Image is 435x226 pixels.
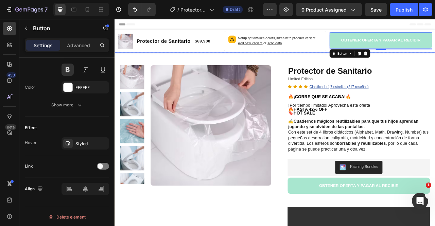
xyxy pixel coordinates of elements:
[75,85,107,91] div: FFFFFF
[286,185,294,193] img: KachingBundles.png
[299,185,335,192] div: Kaching Bundles
[221,107,325,112] span: ¡Por tiempo limitado! Aprovecha esta oferta
[221,141,399,168] span: Con este set de 4 libros didácticos (Alphabet, Math, Drawing, Number) tus pequeños desarrollan ca...
[301,6,347,13] span: 0 product assigned
[3,3,51,16] button: 7
[280,180,341,197] button: Kaching Bundles
[370,7,382,13] span: Save
[25,163,33,169] div: Link
[282,41,297,47] div: Button
[221,127,386,140] strong: Cuadernos mágicos reutilizables para que tus hijos aprendan jugando y se olviden de las pantallas.
[194,28,213,33] span: sync data
[221,127,386,140] span: ✍️
[25,185,44,194] div: Align
[25,140,37,146] div: Hover
[260,209,361,215] span: OBTENER OFERTA Y PAGAR AL RECIBIR
[365,3,387,16] button: Save
[48,213,86,221] div: Delete element
[5,124,16,130] div: Beta
[221,112,270,118] strong: 🔥HASTA 42% OFF
[282,155,345,161] strong: borrables y reutilizables
[296,3,362,16] button: 0 product assigned
[230,6,240,13] span: Draft
[426,182,431,188] span: 1
[221,117,255,123] span: 🔖
[227,117,255,123] strong: HOT SALE
[248,84,323,89] u: Clasificado 4,7 estrellas (217 reseñas)
[128,3,156,16] div: Undo/Redo
[188,28,213,33] span: or
[221,96,300,102] strong: 🔥¡CORRE QUE SE ACABA!🔥
[25,84,35,90] div: Color
[51,102,83,108] div: Show more
[390,3,418,16] button: Publish
[33,24,91,32] p: Button
[25,99,109,111] button: Show more
[157,21,263,34] p: Setup options like colors, sizes with product variant.
[220,202,401,222] button: <p><span style="font-size:15px;">OBTENER OFERTA Y PAGAR AL RECIBIR</span></p>
[221,73,252,79] span: Limited Edition
[157,28,188,33] span: Add new variant
[25,212,109,223] button: Delete element
[180,6,207,13] span: Protector de sanitario
[177,6,179,13] span: /
[115,19,435,226] iframe: Design area
[396,6,413,13] div: Publish
[75,141,107,147] div: Styled
[34,42,53,49] p: Settings
[6,72,16,78] div: 450
[288,24,389,30] span: OBTENER OFERTA Y PAGAR AL RECIBIR
[45,5,48,14] p: 7
[67,42,90,49] p: Advanced
[220,59,401,73] h1: Protector de Sanitario
[412,193,428,209] iframe: Intercom live chat
[25,125,37,131] div: Effect
[273,17,404,37] button: <p><span style="font-size:15px;">OBTENER OFERTA Y PAGAR AL RECIBIR</span></p>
